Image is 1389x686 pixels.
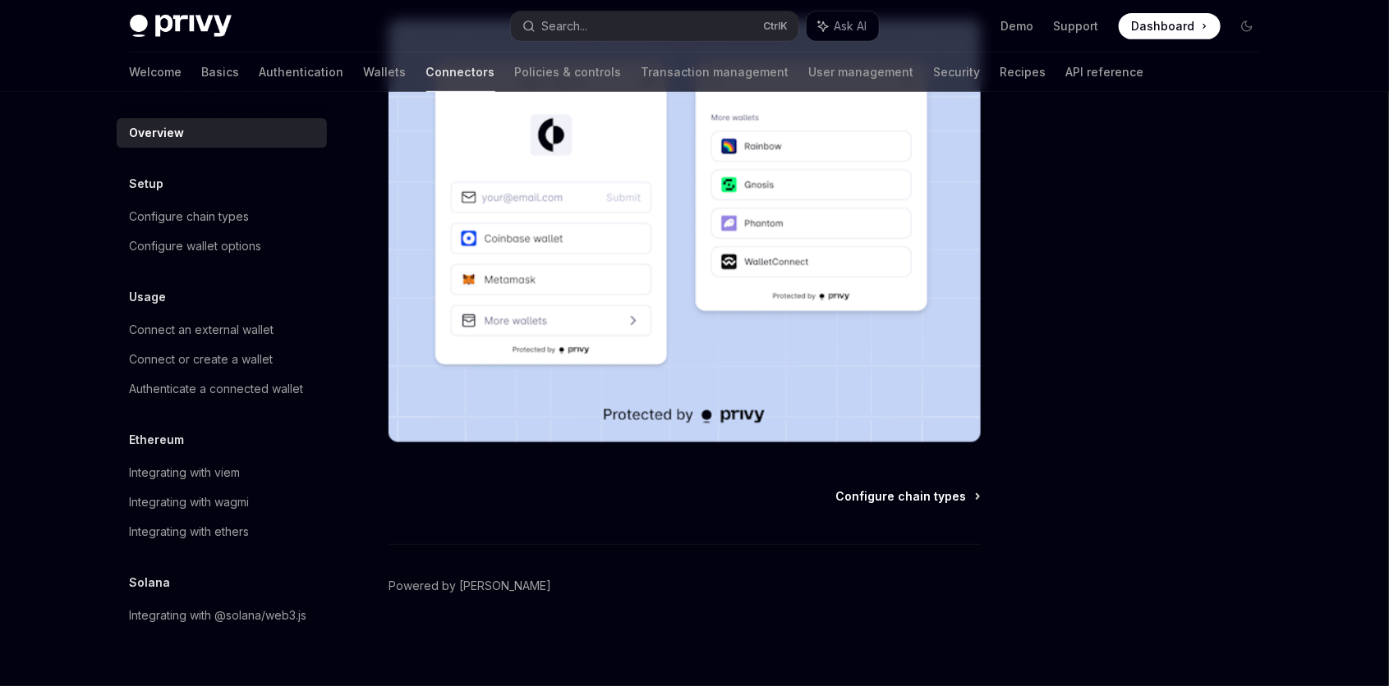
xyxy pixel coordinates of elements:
[130,573,171,592] h5: Solana
[130,53,182,92] a: Welcome
[835,18,867,34] span: Ask AI
[130,287,167,307] h5: Usage
[836,488,967,505] span: Configure chain types
[130,236,262,256] div: Configure wallet options
[117,601,327,630] a: Integrating with @solana/web3.js
[130,174,164,194] h5: Setup
[542,16,588,36] div: Search...
[117,118,327,148] a: Overview
[1066,53,1144,92] a: API reference
[389,20,981,442] img: Connectors3
[764,20,789,33] span: Ctrl K
[364,53,407,92] a: Wallets
[511,11,798,41] button: Search...CtrlK
[130,492,250,512] div: Integrating with wagmi
[117,345,327,374] a: Connect or create a wallet
[117,315,327,345] a: Connect an external wallet
[389,578,551,594] a: Powered by [PERSON_NAME]
[836,488,979,505] a: Configure chain types
[130,207,250,226] div: Configure chain types
[1234,13,1260,39] button: Toggle dark mode
[260,53,344,92] a: Authentication
[130,430,185,450] h5: Ethereum
[642,53,789,92] a: Transaction management
[117,487,327,517] a: Integrating with wagmi
[202,53,240,92] a: Basics
[130,350,274,369] div: Connect or create a wallet
[130,606,307,625] div: Integrating with @solana/web3.js
[117,517,327,547] a: Integrating with ethers
[130,320,274,340] div: Connect an external wallet
[426,53,495,92] a: Connectors
[130,379,304,399] div: Authenticate a connected wallet
[130,463,241,482] div: Integrating with viem
[1119,13,1221,39] a: Dashboard
[1132,18,1195,34] span: Dashboard
[117,374,327,404] a: Authenticate a connected wallet
[515,53,622,92] a: Policies & controls
[807,11,879,41] button: Ask AI
[117,231,327,261] a: Configure wallet options
[934,53,981,92] a: Security
[1054,18,1099,34] a: Support
[130,15,232,38] img: dark logo
[809,53,914,92] a: User management
[130,522,250,542] div: Integrating with ethers
[1001,18,1034,34] a: Demo
[1000,53,1046,92] a: Recipes
[117,458,327,487] a: Integrating with viem
[117,202,327,231] a: Configure chain types
[130,123,185,143] div: Overview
